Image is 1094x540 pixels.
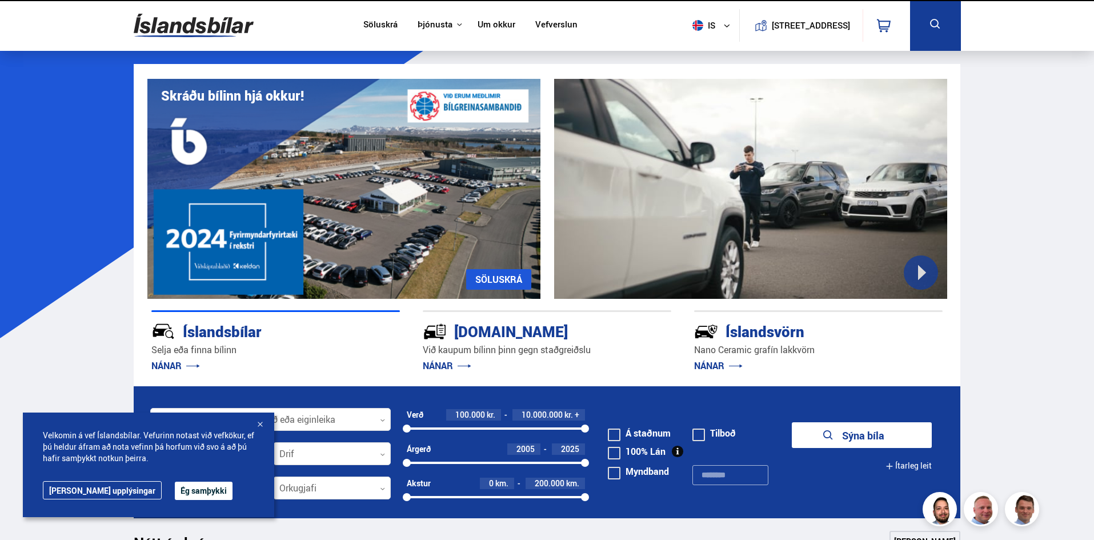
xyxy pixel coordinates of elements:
[466,269,531,290] a: SÖLUSKRÁ
[608,467,669,476] label: Myndband
[564,410,573,419] span: kr.
[175,482,233,500] button: Ég samþykki
[423,319,447,343] img: tr5P-W3DuiFaO7aO.svg
[792,422,932,448] button: Sýna bíla
[43,430,254,464] span: Velkomin á vef Íslandsbílar. Vefurinn notast við vefkökur, ef þú heldur áfram að nota vefinn þá h...
[535,19,578,31] a: Vefverslun
[487,410,495,419] span: kr.
[566,479,579,488] span: km.
[423,321,631,341] div: [DOMAIN_NAME]
[495,479,508,488] span: km.
[151,321,359,341] div: Íslandsbílar
[363,19,398,31] a: Söluskrá
[575,410,579,419] span: +
[489,478,494,489] span: 0
[694,319,718,343] img: -Svtn6bYgwAsiwNX.svg
[418,19,452,30] button: Þjónusta
[43,481,162,499] a: [PERSON_NAME] upplýsingar
[455,409,485,420] span: 100.000
[151,319,175,343] img: JRvxyua_JYH6wB4c.svg
[147,79,540,299] img: eKx6w-_Home_640_.png
[151,359,200,372] a: NÁNAR
[423,343,671,357] p: Við kaupum bílinn þinn gegn staðgreiðslu
[161,88,304,103] h1: Skráðu bílinn hjá okkur!
[924,494,959,528] img: nhp88E3Fdnt1Opn2.png
[694,343,943,357] p: Nano Ceramic grafín lakkvörn
[478,19,515,31] a: Um okkur
[423,359,471,372] a: NÁNAR
[516,443,535,454] span: 2005
[694,321,902,341] div: Íslandsvörn
[151,343,400,357] p: Selja eða finna bílinn
[561,443,579,454] span: 2025
[692,20,703,31] img: svg+xml;base64,PHN2ZyB4bWxucz0iaHR0cDovL3d3dy53My5vcmcvMjAwMC9zdmciIHdpZHRoPSI1MTIiIGhlaWdodD0iNT...
[746,9,856,42] a: [STREET_ADDRESS]
[407,410,423,419] div: Verð
[522,409,563,420] span: 10.000.000
[688,9,739,42] button: is
[608,429,671,438] label: Á staðnum
[407,445,431,454] div: Árgerð
[608,447,666,456] label: 100% Lán
[692,429,736,438] label: Tilboð
[688,20,716,31] span: is
[885,453,932,479] button: Ítarleg leit
[694,359,743,372] a: NÁNAR
[134,7,254,44] img: G0Ugv5HjCgRt.svg
[965,494,1000,528] img: siFngHWaQ9KaOqBr.png
[535,478,564,489] span: 200.000
[1007,494,1041,528] img: FbJEzSuNWCJXmdc-.webp
[407,479,431,488] div: Akstur
[776,21,846,30] button: [STREET_ADDRESS]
